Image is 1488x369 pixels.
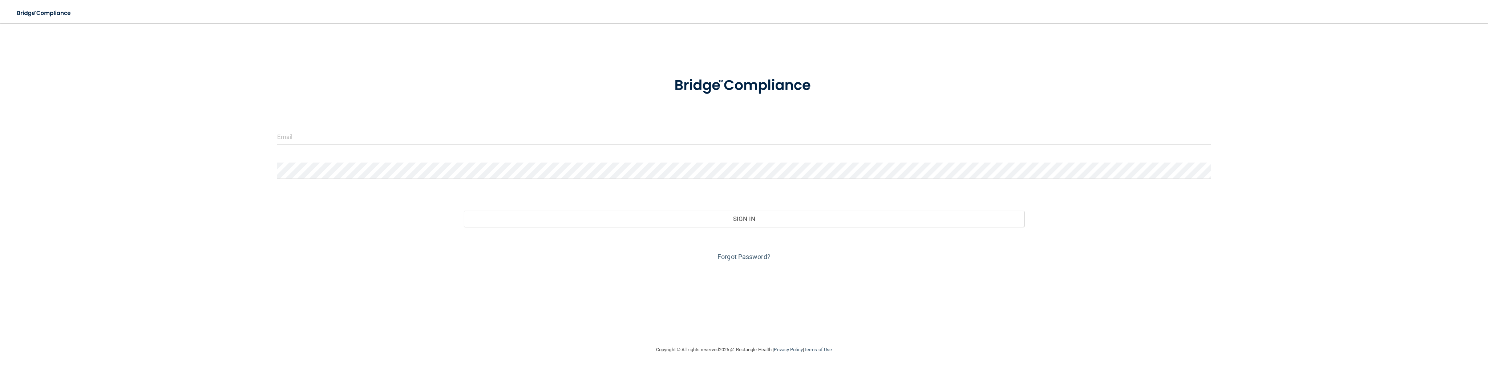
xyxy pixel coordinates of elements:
img: bridge_compliance_login_screen.278c3ca4.svg [11,6,78,21]
a: Forgot Password? [717,253,771,261]
img: bridge_compliance_login_screen.278c3ca4.svg [659,67,829,104]
a: Terms of Use [804,347,832,352]
input: Email [277,128,1211,145]
a: Privacy Policy [774,347,802,352]
div: Copyright © All rights reserved 2025 @ Rectangle Health | | [611,338,877,361]
button: Sign In [464,211,1024,227]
